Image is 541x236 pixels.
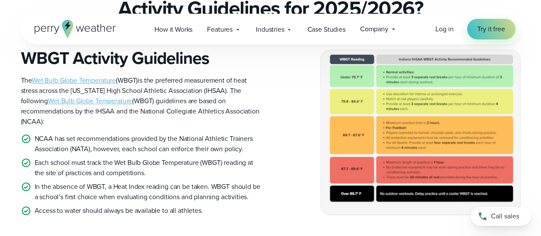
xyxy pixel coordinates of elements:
p: NCAA has set recommendations provided by the National Athletic Trainers Association (NATA), howev... [35,134,264,154]
a: Try it free [467,19,515,39]
span: Company [360,24,388,34]
img: Indiana IHSAA WBGT Guidelines (1) [321,50,520,214]
span: Features [207,24,233,35]
p: In the absence of WBGT, a Heat Index reading can be taken. WBGT should be a school’s first choice... [35,182,264,202]
p: Access to water should always be available to all athletes. [35,206,203,216]
span: How it Works [154,24,192,35]
p: The is the preferred measurement of heat stress across the [US_STATE] High School Athletic Associ... [21,75,264,127]
a: Wet Bulb Globe Temperature [48,96,132,106]
span: Industries [256,24,284,35]
a: Case Studies [300,21,352,38]
a: Wet Bulb Globe Temperature [32,75,116,85]
span: (WBGT) [32,75,138,85]
p: Each school must track the Wet Bulb Globe Temperature (WBGT) reading at the site of practices and... [35,158,264,178]
span: Call sales [491,211,519,221]
span: Case Studies [307,24,345,35]
span: Try it free [477,24,505,34]
a: Call sales [471,207,531,226]
a: How it Works [147,21,200,38]
h3: WBGT Activity Guidelines [21,48,264,69]
a: Log in [435,24,453,34]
